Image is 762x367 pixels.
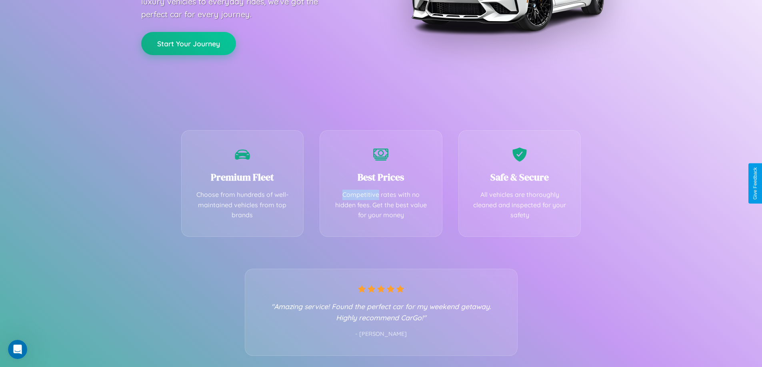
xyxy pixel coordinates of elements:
h3: Safe & Secure [471,171,569,184]
p: "Amazing service! Found the perfect car for my weekend getaway. Highly recommend CarGo!" [261,301,501,323]
p: All vehicles are thoroughly cleaned and inspected for your safety [471,190,569,220]
iframe: Intercom live chat [8,340,27,359]
h3: Premium Fleet [194,171,292,184]
p: Choose from hundreds of well-maintained vehicles from top brands [194,190,292,220]
div: Give Feedback [752,167,758,200]
button: Start Your Journey [141,32,236,55]
p: - [PERSON_NAME] [261,329,501,339]
p: Competitive rates with no hidden fees. Get the best value for your money [332,190,430,220]
h3: Best Prices [332,171,430,184]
